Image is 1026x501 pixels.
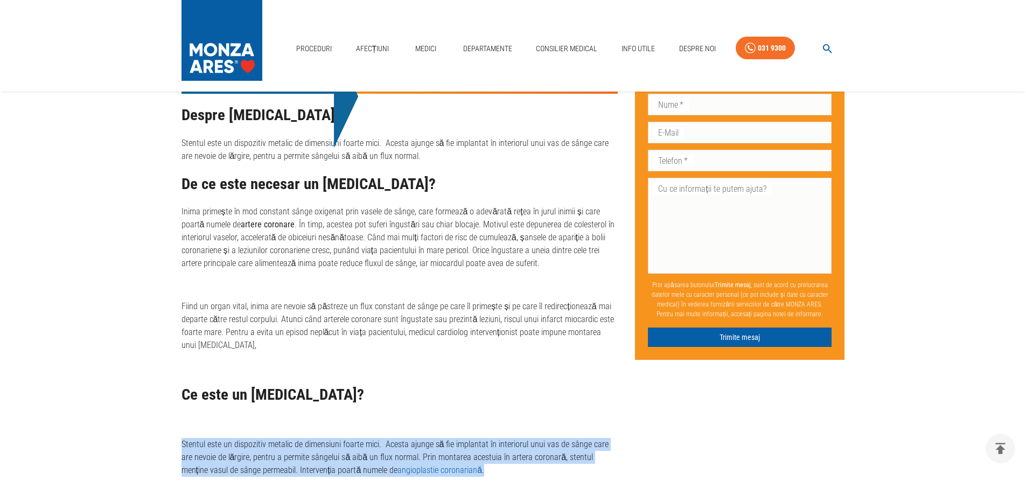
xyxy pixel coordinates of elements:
h2: Despre [MEDICAL_DATA] [182,107,618,124]
div: 031 9300 [758,41,786,55]
button: Trimite mesaj [648,328,832,347]
a: Despre Noi [675,38,720,60]
h2: De ce este necesar un [MEDICAL_DATA]? [182,176,618,193]
b: Trimite mesaj [715,281,751,289]
p: Stentul este un dispozitiv metalic de dimensiuni foarte mici. Acesta ajunge să fie implantat în i... [182,137,618,163]
strong: artere coronare [241,219,295,229]
a: angioplastie coronariană [397,465,482,475]
p: Prin apăsarea butonului , sunt de acord cu prelucrarea datelor mele cu caracter personal (ce pot ... [648,276,832,323]
a: Proceduri [292,38,336,60]
p: Stentul este un dispozitiv metalic de dimensiuni foarte mici. Acesta ajunge să fie implantat în i... [182,438,618,477]
a: Departamente [459,38,517,60]
p: Inima primește în mod constant sânge oxigenat prin vasele de sânge, care formează o adevărată reț... [182,205,618,270]
a: Afecțiuni [352,38,394,60]
a: Info Utile [617,38,659,60]
button: delete [986,434,1015,463]
h2: Ce este un [MEDICAL_DATA]? [182,386,618,403]
p: Acesta este un articol medical [206,45,334,94]
a: 031 9300 [736,37,795,60]
a: Consilier Medical [532,38,602,60]
p: Fiind un organ vital, inima are nevoie să păstreze un flux constant de sânge pe care îl primește ... [182,300,618,352]
a: Medici [409,38,443,60]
